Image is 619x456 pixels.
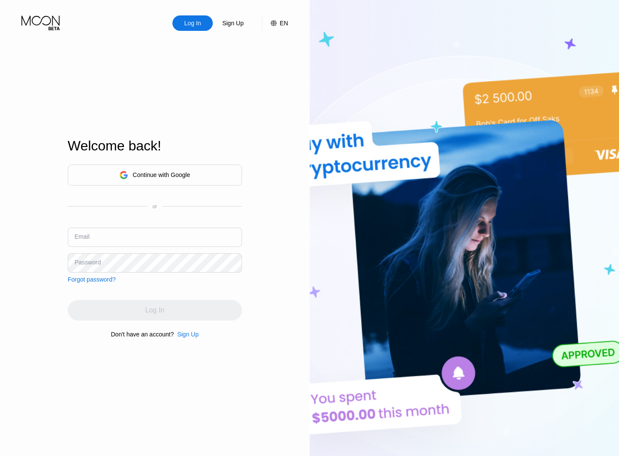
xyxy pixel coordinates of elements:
div: Sign Up [174,331,199,338]
div: Sign Up [213,15,253,31]
div: Log In [172,15,213,31]
div: Password [75,259,101,266]
div: Sign Up [177,331,199,338]
div: Email [75,233,90,240]
div: Forgot password? [68,276,116,283]
div: EN [280,20,288,27]
div: Continue with Google [133,171,190,178]
div: Continue with Google [68,165,242,186]
div: Welcome back! [68,138,242,154]
div: EN [262,15,288,31]
div: or [152,204,157,210]
div: Don't have an account? [111,331,174,338]
div: Sign Up [221,19,245,27]
div: Log In [184,19,202,27]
